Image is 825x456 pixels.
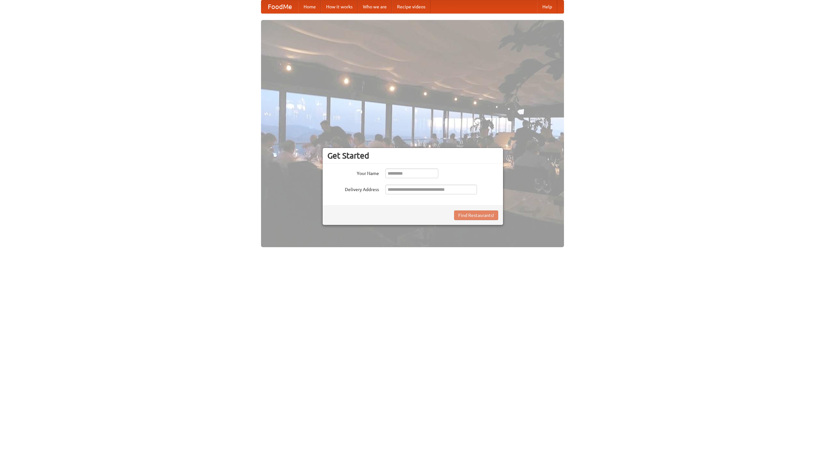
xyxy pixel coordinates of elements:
a: How it works [321,0,358,13]
a: Help [537,0,557,13]
a: Who we are [358,0,392,13]
a: FoodMe [261,0,298,13]
label: Your Name [327,169,379,177]
h3: Get Started [327,151,498,160]
a: Home [298,0,321,13]
a: Recipe videos [392,0,431,13]
label: Delivery Address [327,185,379,193]
button: Find Restaurants! [454,210,498,220]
